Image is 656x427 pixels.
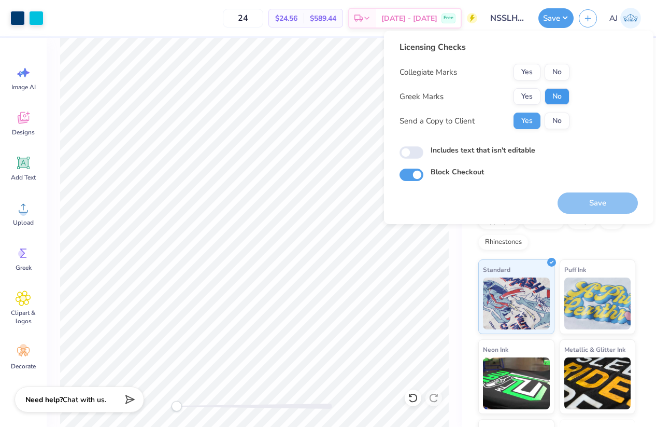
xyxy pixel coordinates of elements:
img: Metallic & Glitter Ink [564,357,631,409]
div: Rhinestones [478,235,529,250]
img: Neon Ink [483,357,550,409]
span: [DATE] - [DATE] [381,13,437,24]
span: $24.56 [275,13,297,24]
span: Free [444,15,453,22]
span: Puff Ink [564,264,586,275]
span: Image AI [11,83,36,91]
span: Chat with us. [63,395,106,405]
button: Save [538,8,574,28]
span: Add Text [11,173,36,182]
button: Yes [514,113,540,129]
button: Yes [514,64,540,80]
span: Metallic & Glitter Ink [564,344,625,355]
span: AJ [609,12,618,24]
input: – – [223,9,263,27]
a: AJ [605,8,646,29]
img: Standard [483,278,550,329]
img: Puff Ink [564,278,631,329]
span: Decorate [11,362,36,370]
span: $589.44 [310,13,336,24]
span: Standard [483,264,510,275]
div: Collegiate Marks [400,66,457,78]
div: Greek Marks [400,91,444,103]
strong: Need help? [25,395,63,405]
div: Accessibility label [172,401,182,411]
input: Untitled Design [482,8,533,29]
button: Yes [514,88,540,105]
span: Designs [12,128,35,136]
label: Block Checkout [431,167,484,177]
span: Clipart & logos [6,309,40,325]
button: No [545,88,569,105]
button: No [545,113,569,129]
img: Armiel John Calzada [620,8,641,29]
div: Send a Copy to Client [400,115,475,127]
div: Licensing Checks [400,41,569,53]
span: Neon Ink [483,344,508,355]
button: No [545,64,569,80]
label: Includes text that isn't editable [431,145,535,156]
span: Greek [16,264,32,272]
span: Upload [13,218,34,227]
